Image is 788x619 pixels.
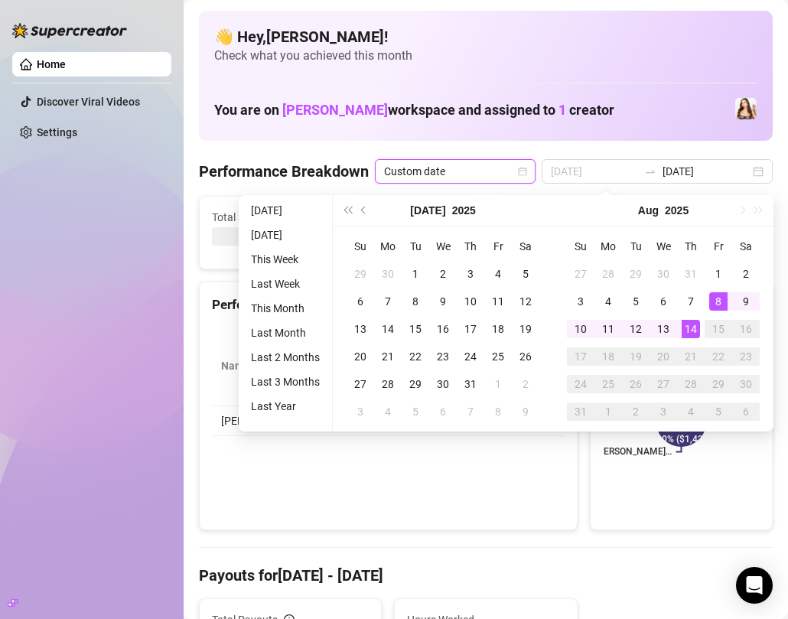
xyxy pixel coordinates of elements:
[406,292,425,311] div: 8
[212,406,319,436] td: [PERSON_NAME]…
[429,370,457,398] td: 2025-07-30
[212,326,319,406] th: Name
[654,347,672,366] div: 20
[245,201,326,220] li: [DATE]
[199,161,369,182] h4: Performance Breakdown
[374,370,402,398] td: 2025-07-28
[484,233,512,260] th: Fr
[650,260,677,288] td: 2025-07-30
[457,288,484,315] td: 2025-07-10
[379,320,397,338] div: 14
[571,320,590,338] div: 10
[457,370,484,398] td: 2025-07-31
[622,370,650,398] td: 2025-08-26
[402,233,429,260] th: Tu
[245,299,326,318] li: This Month
[402,398,429,425] td: 2025-08-05
[654,265,672,283] div: 30
[347,370,374,398] td: 2025-07-27
[214,47,757,64] span: Check what you achieved this month
[567,343,594,370] td: 2025-08-17
[622,343,650,370] td: 2025-08-19
[429,260,457,288] td: 2025-07-02
[406,347,425,366] div: 22
[594,288,622,315] td: 2025-08-04
[434,347,452,366] div: 23
[594,370,622,398] td: 2025-08-25
[489,375,507,393] div: 1
[356,195,373,226] button: Previous month (PageUp)
[650,233,677,260] th: We
[571,375,590,393] div: 24
[351,375,370,393] div: 27
[627,320,645,338] div: 12
[402,343,429,370] td: 2025-07-22
[677,260,705,288] td: 2025-07-31
[732,260,760,288] td: 2025-08-02
[516,402,535,421] div: 9
[461,375,480,393] div: 31
[512,315,539,343] td: 2025-07-19
[709,347,728,366] div: 22
[489,292,507,311] div: 11
[516,292,535,311] div: 12
[212,295,565,315] div: Performance by OnlyFans Creator
[677,343,705,370] td: 2025-08-21
[484,398,512,425] td: 2025-08-08
[37,58,66,70] a: Home
[650,398,677,425] td: 2025-09-03
[709,265,728,283] div: 1
[489,320,507,338] div: 18
[737,347,755,366] div: 23
[429,233,457,260] th: We
[627,402,645,421] div: 2
[461,265,480,283] div: 3
[452,195,476,226] button: Choose a year
[402,370,429,398] td: 2025-07-29
[351,347,370,366] div: 20
[682,375,700,393] div: 28
[736,567,773,604] div: Open Intercom Messenger
[245,275,326,293] li: Last Week
[374,398,402,425] td: 2025-08-04
[518,167,527,176] span: calendar
[622,398,650,425] td: 2025-09-02
[379,265,397,283] div: 30
[410,195,445,226] button: Choose a month
[682,347,700,366] div: 21
[571,265,590,283] div: 27
[705,288,732,315] td: 2025-08-08
[732,398,760,425] td: 2025-09-06
[402,260,429,288] td: 2025-07-01
[379,402,397,421] div: 4
[429,315,457,343] td: 2025-07-16
[638,195,659,226] button: Choose a month
[654,375,672,393] div: 27
[245,226,326,244] li: [DATE]
[347,288,374,315] td: 2025-07-06
[37,126,77,138] a: Settings
[434,265,452,283] div: 2
[682,292,700,311] div: 7
[567,370,594,398] td: 2025-08-24
[705,398,732,425] td: 2025-09-05
[682,320,700,338] div: 14
[512,260,539,288] td: 2025-07-05
[737,375,755,393] div: 30
[627,347,645,366] div: 19
[214,26,757,47] h4: 👋 Hey, [PERSON_NAME] !
[429,398,457,425] td: 2025-08-06
[654,292,672,311] div: 6
[735,98,757,119] img: Lydia
[650,288,677,315] td: 2025-08-06
[650,370,677,398] td: 2025-08-27
[599,265,617,283] div: 28
[567,288,594,315] td: 2025-08-03
[677,233,705,260] th: Th
[461,347,480,366] div: 24
[650,343,677,370] td: 2025-08-20
[282,102,388,118] span: [PERSON_NAME]
[406,265,425,283] div: 1
[351,265,370,283] div: 29
[705,233,732,260] th: Fr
